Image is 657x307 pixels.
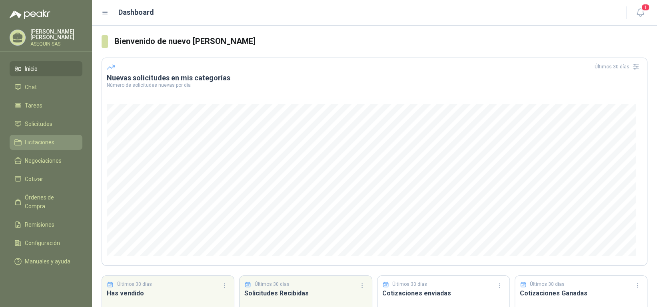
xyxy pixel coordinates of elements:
p: Últimos 30 días [392,281,427,288]
div: Últimos 30 días [595,60,642,73]
a: Solicitudes [10,116,82,132]
p: Número de solicitudes nuevas por día [107,83,642,88]
p: [PERSON_NAME] [PERSON_NAME] [30,29,82,40]
p: Últimos 30 días [255,281,290,288]
a: Licitaciones [10,135,82,150]
span: Licitaciones [25,138,54,147]
h3: Has vendido [107,288,229,298]
a: Órdenes de Compra [10,190,82,214]
h3: Bienvenido de nuevo [PERSON_NAME] [114,35,647,48]
p: Últimos 30 días [530,281,565,288]
p: Últimos 30 días [117,281,152,288]
span: Tareas [25,101,42,110]
span: Negociaciones [25,156,62,165]
a: Inicio [10,61,82,76]
a: Configuración [10,235,82,251]
span: Configuración [25,239,60,247]
span: Inicio [25,64,38,73]
h3: Solicitudes Recibidas [244,288,367,298]
a: Negociaciones [10,153,82,168]
a: Tareas [10,98,82,113]
h1: Dashboard [118,7,154,18]
span: Manuales y ayuda [25,257,70,266]
button: 1 [633,6,647,20]
h3: Cotizaciones enviadas [382,288,505,298]
span: Chat [25,83,37,92]
a: Chat [10,80,82,95]
span: 1 [641,4,650,11]
h3: Nuevas solicitudes en mis categorías [107,73,642,83]
span: Solicitudes [25,120,52,128]
p: ASEQUIN SAS [30,42,82,46]
a: Manuales y ayuda [10,254,82,269]
a: Remisiones [10,217,82,232]
h3: Cotizaciones Ganadas [520,288,642,298]
span: Órdenes de Compra [25,193,75,211]
a: Cotizar [10,171,82,187]
span: Remisiones [25,220,54,229]
img: Logo peakr [10,10,50,19]
span: Cotizar [25,175,43,183]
